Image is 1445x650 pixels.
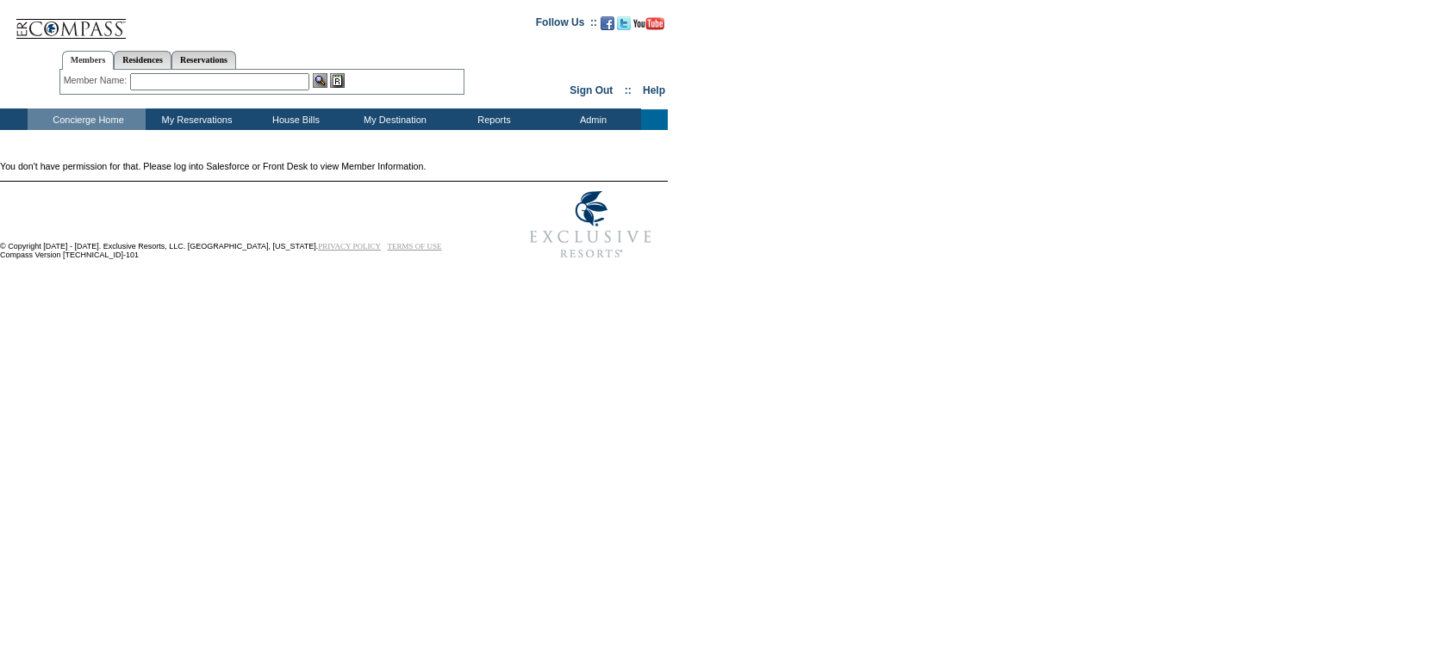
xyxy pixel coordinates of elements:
[318,242,381,251] a: PRIVACY POLICY
[443,108,542,130] td: Reports
[536,15,597,35] td: Follow Us ::
[617,16,631,30] img: Follow us on Twitter
[245,108,344,130] td: House Bills
[62,51,115,70] a: Members
[633,22,664,32] a: Subscribe to our YouTube Channel
[570,84,613,96] a: Sign Out
[344,108,443,130] td: My Destination
[601,16,614,30] img: Become our fan on Facebook
[146,108,245,130] td: My Reservations
[625,84,632,96] span: ::
[643,84,665,96] a: Help
[601,22,614,32] a: Become our fan on Facebook
[633,17,664,30] img: Subscribe to our YouTube Channel
[114,51,171,69] a: Residences
[388,242,442,251] a: TERMS OF USE
[15,4,127,40] img: Compass Home
[542,108,641,130] td: Admin
[313,73,327,88] img: View
[330,73,345,88] img: Reservations
[171,51,236,69] a: Reservations
[64,73,130,88] div: Member Name:
[28,108,146,130] td: Concierge Home
[617,22,631,32] a: Follow us on Twitter
[514,182,668,268] img: Exclusive Resorts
